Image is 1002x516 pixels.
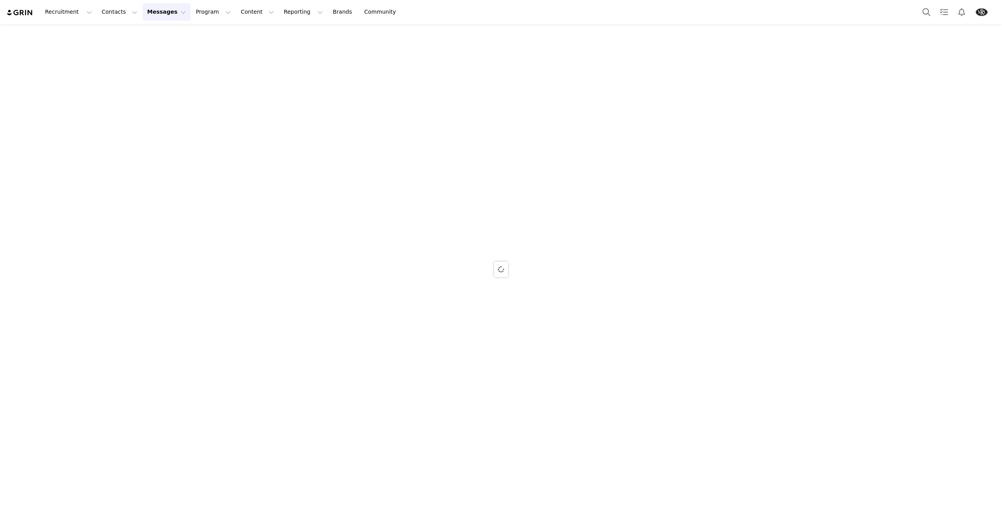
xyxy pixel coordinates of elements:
a: Tasks [935,3,953,21]
button: Program [191,3,236,21]
img: 3b6f1d63-3463-4861-9c34-5ae6bc07c83f.png [975,6,988,18]
a: Community [360,3,404,21]
button: Messages [142,3,191,21]
a: Brands [328,3,359,21]
button: Contacts [97,3,142,21]
button: Reporting [279,3,328,21]
img: grin logo [6,9,34,16]
button: Content [236,3,279,21]
button: Recruitment [40,3,97,21]
button: Profile [971,6,996,18]
button: Notifications [953,3,970,21]
button: Search [918,3,935,21]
